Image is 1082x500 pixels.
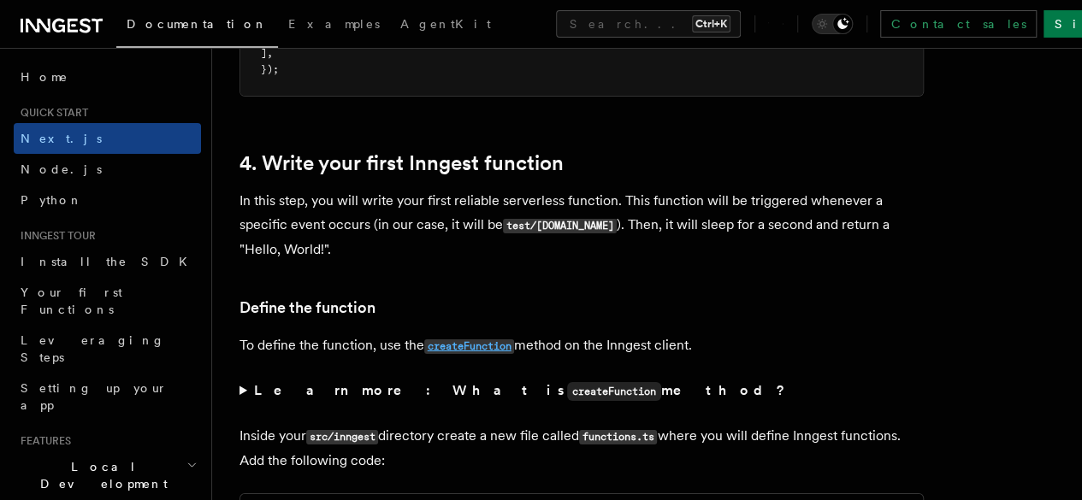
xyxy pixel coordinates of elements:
code: createFunction [424,339,514,354]
a: createFunction [424,337,514,353]
a: Define the function [239,296,375,320]
a: Home [14,62,201,92]
summary: Learn more: What iscreateFunctionmethod? [239,379,924,403]
a: Leveraging Steps [14,325,201,373]
span: Features [14,434,71,448]
span: Inngest tour [14,229,96,243]
code: test/[DOMAIN_NAME] [503,219,617,233]
p: Inside your directory create a new file called where you will define Inngest functions. Add the f... [239,424,924,473]
span: Your first Functions [21,285,122,316]
span: Python [21,193,83,207]
a: Your first Functions [14,277,201,325]
span: Home [21,68,68,85]
span: Next.js [21,132,102,145]
span: Quick start [14,106,88,120]
code: functions.ts [579,430,657,444]
a: 4. Write your first Inngest function [239,151,564,175]
button: Local Development [14,451,201,499]
span: AgentKit [400,17,491,31]
a: Examples [278,5,390,46]
span: Examples [288,17,380,31]
a: Setting up your app [14,373,201,421]
p: In this step, you will write your first reliable serverless function. This function will be trigg... [239,189,924,262]
span: Setting up your app [21,381,168,412]
kbd: Ctrl+K [692,15,730,32]
p: To define the function, use the method on the Inngest client. [239,333,924,358]
a: Install the SDK [14,246,201,277]
strong: Learn more: What is method? [254,382,789,398]
span: ] [261,47,267,59]
button: Toggle dark mode [812,14,853,34]
span: , [267,47,273,59]
span: Node.js [21,162,102,176]
span: Local Development [14,458,186,492]
button: Search...Ctrl+K [556,10,741,38]
span: }); [261,63,279,75]
a: Python [14,185,201,215]
code: src/inngest [306,430,378,444]
a: Contact sales [880,10,1037,38]
a: Node.js [14,154,201,185]
span: Documentation [127,17,268,31]
a: Documentation [116,5,278,48]
a: Next.js [14,123,201,154]
span: Leveraging Steps [21,333,165,364]
span: Install the SDK [21,255,198,268]
a: AgentKit [390,5,501,46]
code: createFunction [567,382,661,401]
